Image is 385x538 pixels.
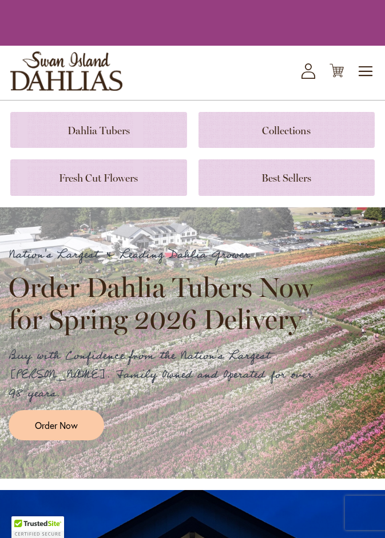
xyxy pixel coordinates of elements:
[9,271,323,335] h2: Order Dahlia Tubers Now for Spring 2026 Delivery
[35,419,78,432] span: Order Now
[9,246,323,264] p: Nation's Largest & Leading Dahlia Grower
[9,410,104,440] a: Order Now
[9,347,323,403] p: Buy with Confidence from the Nation's Largest [PERSON_NAME]. Family Owned and Operated for over 9...
[11,516,64,538] div: TrustedSite Certified
[10,51,122,91] a: store logo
